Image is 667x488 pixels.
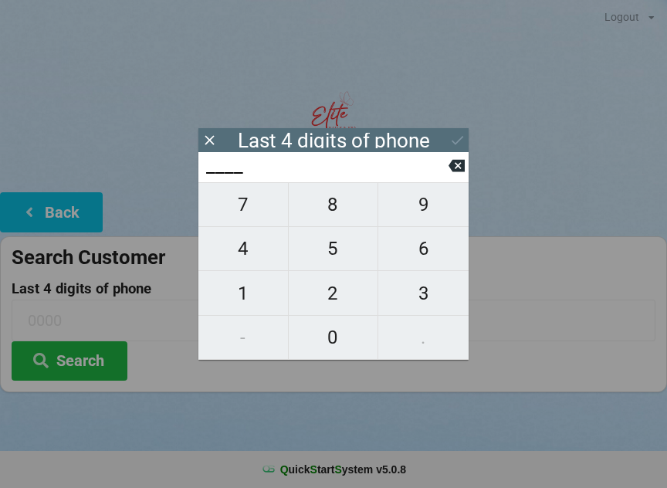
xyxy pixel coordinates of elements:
button: 0 [289,316,379,360]
span: 3 [378,277,469,310]
span: 9 [378,188,469,221]
button: 5 [289,227,379,271]
div: Last 4 digits of phone [238,133,430,148]
button: 8 [289,182,379,227]
span: 1 [198,277,288,310]
span: 5 [289,232,378,265]
span: 2 [289,277,378,310]
span: 8 [289,188,378,221]
button: 9 [378,182,469,227]
button: 7 [198,182,289,227]
span: 6 [378,232,469,265]
span: 7 [198,188,288,221]
button: 6 [378,227,469,271]
span: 4 [198,232,288,265]
button: 4 [198,227,289,271]
button: 3 [378,271,469,315]
button: 2 [289,271,379,315]
button: 1 [198,271,289,315]
span: 0 [289,321,378,354]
